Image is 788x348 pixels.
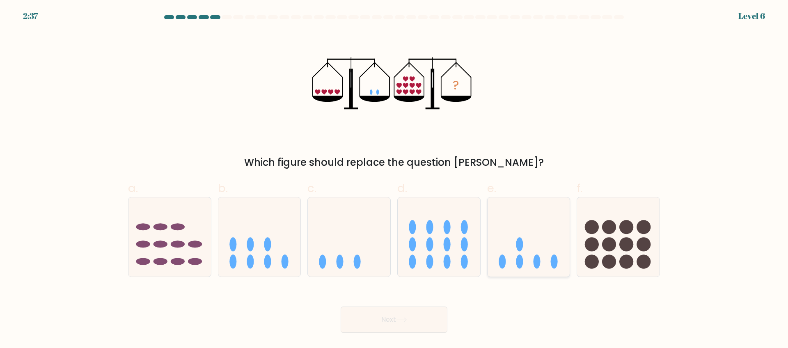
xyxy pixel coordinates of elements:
[218,180,228,196] span: b.
[577,180,582,196] span: f.
[487,180,496,196] span: e.
[23,10,38,22] div: 2:37
[397,180,407,196] span: d.
[738,10,765,22] div: Level 6
[307,180,316,196] span: c.
[341,307,447,333] button: Next
[453,77,459,94] tspan: ?
[133,155,655,170] div: Which figure should replace the question [PERSON_NAME]?
[128,180,138,196] span: a.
